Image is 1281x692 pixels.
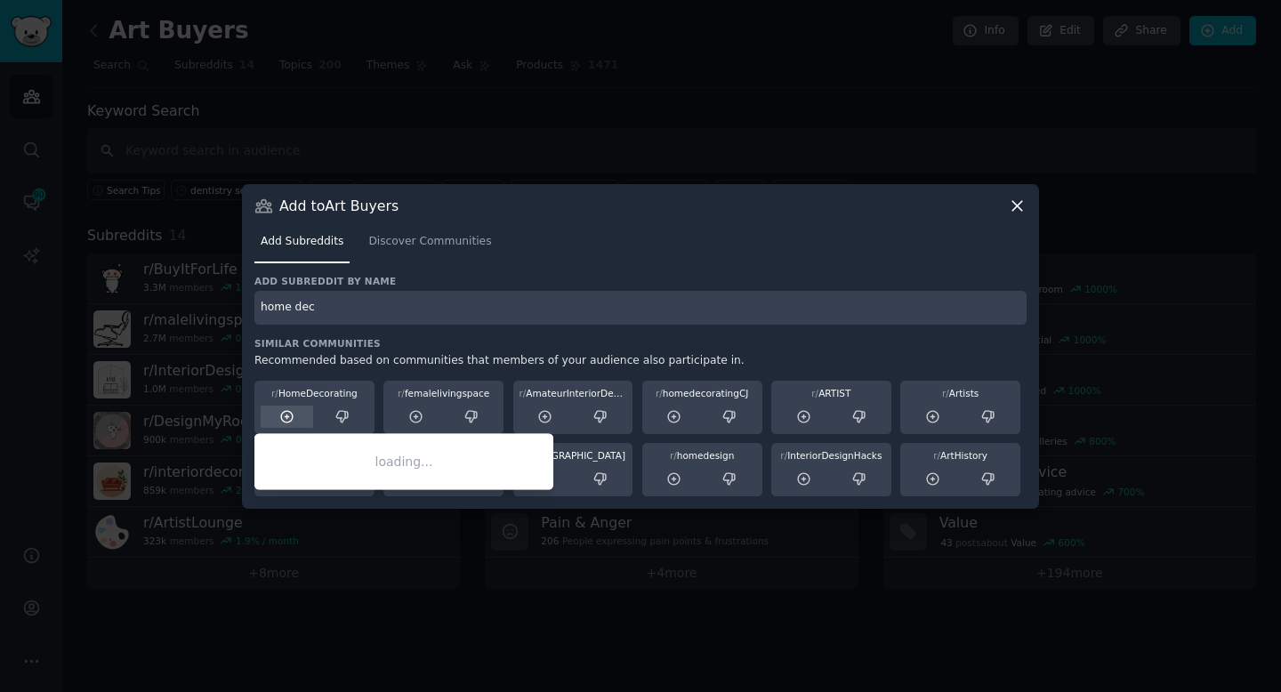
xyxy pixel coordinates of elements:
h3: Add to Art Buyers [279,197,399,215]
div: homedecoratingCJ [649,387,756,399]
a: Add Subreddits [254,228,350,264]
span: r/ [520,388,527,398]
span: Discover Communities [368,234,491,250]
span: r/ [670,450,677,461]
div: AmateurInteriorDesign [520,387,627,399]
h3: Add subreddit by name [254,275,1027,287]
div: HomeDecorating [261,387,368,399]
div: Recommended based on communities that members of your audience also participate in. [254,353,1027,369]
div: femalelivingspace [390,387,497,399]
div: [GEOGRAPHIC_DATA] [520,449,627,462]
span: r/ [398,388,405,398]
span: r/ [942,388,949,398]
input: Enter subreddit name and press enter [254,291,1027,326]
h3: Similar Communities [254,337,1027,350]
div: ArtHistory [906,449,1014,462]
div: ARTIST [777,387,885,399]
div: loading... [254,434,553,490]
span: r/ [656,388,663,398]
div: Artists [906,387,1014,399]
a: Discover Communities [362,228,497,264]
span: r/ [933,450,940,461]
div: homedesign [649,449,756,462]
span: Add Subreddits [261,234,343,250]
span: r/ [780,450,787,461]
div: InteriorDesignHacks [777,449,885,462]
span: r/ [271,388,278,398]
span: r/ [811,388,818,398]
